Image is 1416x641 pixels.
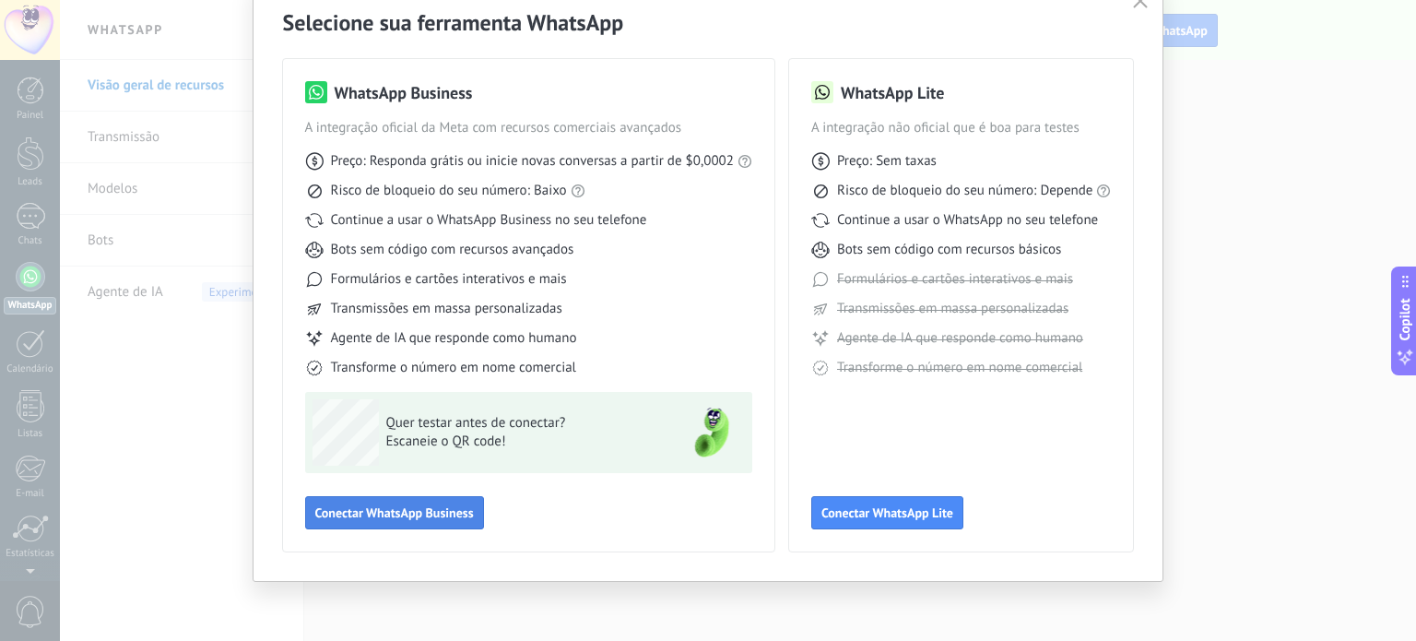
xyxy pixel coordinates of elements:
[331,329,577,348] span: Agente de IA que responde como humano
[821,506,953,519] span: Conectar WhatsApp Lite
[331,182,567,200] span: Risco de bloqueio do seu número: Baixo
[331,359,576,377] span: Transforme o número em nome comercial
[305,496,484,529] button: Conectar WhatsApp Business
[811,496,963,529] button: Conectar WhatsApp Lite
[386,433,655,451] span: Escaneie o QR code!
[837,182,1093,200] span: Risco de bloqueio do seu número: Depende
[331,300,562,318] span: Transmissões em massa personalizadas
[837,359,1082,377] span: Transforme o número em nome comercial
[678,399,745,466] img: green-phone.png
[837,211,1098,230] span: Continue a usar o WhatsApp no seu telefone
[283,8,1134,37] h2: Selecione sua ferramenta WhatsApp
[837,241,1061,259] span: Bots sem código com recursos básicos
[1396,298,1414,340] span: Copilot
[331,270,567,289] span: Formulários e cartões interativos e mais
[305,119,752,137] span: A integração oficial da Meta com recursos comerciais avançados
[335,81,473,104] h3: WhatsApp Business
[837,270,1073,289] span: Formulários e cartões interativos e mais
[841,81,944,104] h3: WhatsApp Lite
[315,506,474,519] span: Conectar WhatsApp Business
[837,300,1068,318] span: Transmissões em massa personalizadas
[386,414,655,433] span: Quer testar antes de conectar?
[331,211,647,230] span: Continue a usar o WhatsApp Business no seu telefone
[811,119,1112,137] span: A integração não oficial que é boa para testes
[331,152,734,171] span: Preço: Responda grátis ou inicie novas conversas a partir de $0,0002
[837,152,937,171] span: Preço: Sem taxas
[837,329,1083,348] span: Agente de IA que responde como humano
[331,241,574,259] span: Bots sem código com recursos avançados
